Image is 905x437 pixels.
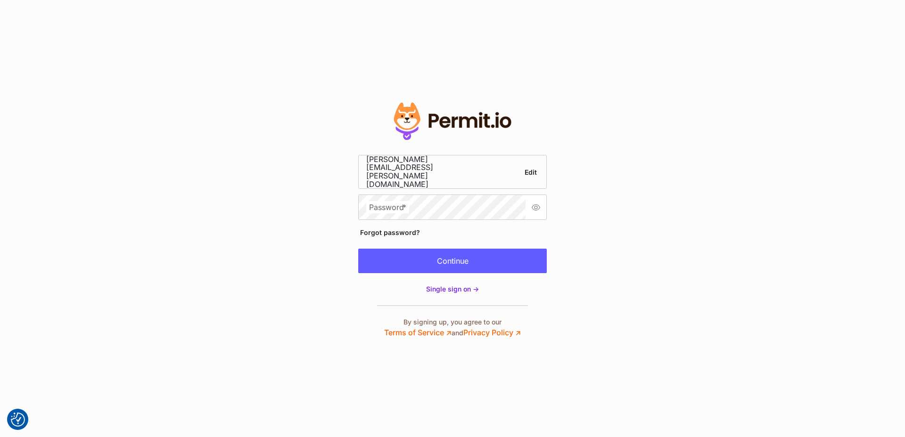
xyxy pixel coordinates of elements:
[526,195,546,219] button: Show password
[426,285,479,293] span: Single sign on ->
[11,413,25,427] img: Revisit consent button
[463,328,521,337] a: Privacy Policy ↗
[358,249,547,273] button: Continue
[366,155,484,188] span: [PERSON_NAME][EMAIL_ADDRESS][PERSON_NAME][DOMAIN_NAME]
[358,227,422,238] a: Forgot password?
[11,413,25,427] button: Consent Preferences
[384,328,452,337] a: Terms of Service ↗
[366,201,409,213] label: Password
[384,317,521,338] p: By signing up, you agree to our and
[426,284,479,294] a: Single sign on ->
[523,165,539,179] a: Edit email address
